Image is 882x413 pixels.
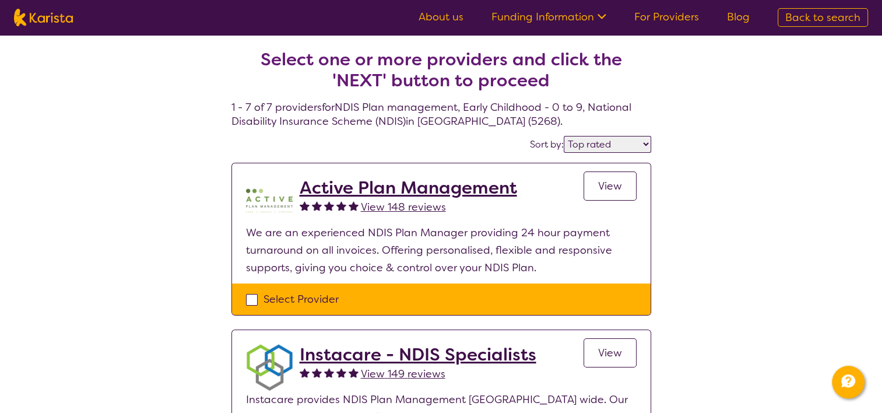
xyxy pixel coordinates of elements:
[598,346,622,360] span: View
[300,177,517,198] a: Active Plan Management
[349,201,359,211] img: fullstar
[727,10,750,24] a: Blog
[246,224,637,276] p: We are an experienced NDIS Plan Manager providing 24 hour payment turnaround on all invoices. Off...
[634,10,699,24] a: For Providers
[832,366,865,398] button: Channel Menu
[598,179,622,193] span: View
[312,201,322,211] img: fullstar
[530,138,564,150] label: Sort by:
[785,10,860,24] span: Back to search
[231,21,651,128] h4: 1 - 7 of 7 providers for NDIS Plan management , Early Childhood - 0 to 9 , National Disability In...
[349,367,359,377] img: fullstar
[336,367,346,377] img: fullstar
[300,367,310,377] img: fullstar
[300,344,536,365] a: Instacare - NDIS Specialists
[778,8,868,27] a: Back to search
[361,198,446,216] a: View 148 reviews
[361,200,446,214] span: View 148 reviews
[246,177,293,224] img: pypzb5qm7jexfhutod0x.png
[300,201,310,211] img: fullstar
[584,338,637,367] a: View
[324,201,334,211] img: fullstar
[14,9,73,26] img: Karista logo
[312,367,322,377] img: fullstar
[246,344,293,391] img: obkhna0zu27zdd4ubuus.png
[361,367,445,381] span: View 149 reviews
[361,365,445,383] a: View 149 reviews
[245,49,637,91] h2: Select one or more providers and click the 'NEXT' button to proceed
[324,367,334,377] img: fullstar
[419,10,463,24] a: About us
[491,10,606,24] a: Funding Information
[584,171,637,201] a: View
[336,201,346,211] img: fullstar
